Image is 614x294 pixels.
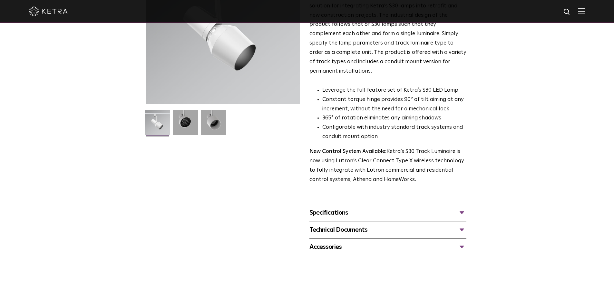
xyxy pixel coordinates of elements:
li: 365° of rotation eliminates any aiming shadows [322,114,466,123]
img: 9e3d97bd0cf938513d6e [201,110,226,140]
img: Hamburger%20Nav.svg [578,8,585,14]
div: Accessories [309,242,466,252]
img: ketra-logo-2019-white [29,6,68,16]
img: 3b1b0dc7630e9da69e6b [173,110,198,140]
div: Technical Documents [309,225,466,235]
p: Ketra’s S30 Track Luminaire is now using Lutron’s Clear Connect Type X wireless technology to ful... [309,147,466,185]
li: Configurable with industry standard track systems and conduit mount option [322,123,466,142]
div: Specifications [309,208,466,218]
img: search icon [563,8,571,16]
li: Leverage the full feature set of Ketra’s S30 LED Lamp [322,86,466,95]
li: Constant torque hinge provides 90° of tilt aiming at any increment, without the need for a mechan... [322,95,466,114]
img: S30-Track-Luminaire-2021-Web-Square [145,110,170,140]
strong: New Control System Available: [309,149,386,154]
